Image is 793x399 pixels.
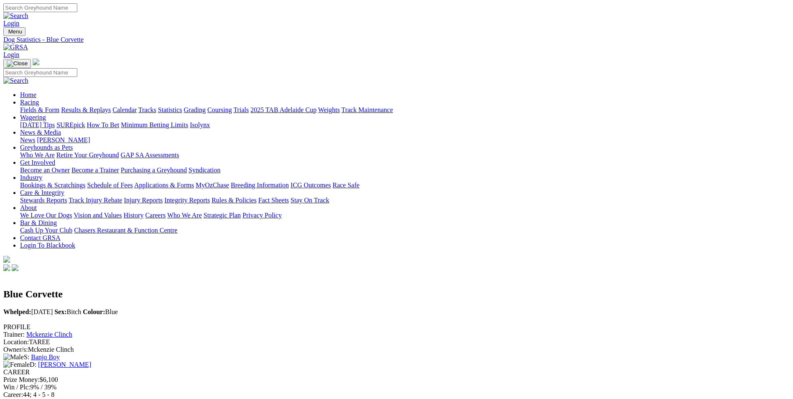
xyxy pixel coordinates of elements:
button: Toggle navigation [3,27,25,36]
a: Chasers Restaurant & Function Centre [74,227,177,234]
a: Who We Are [167,212,202,219]
div: CAREER [3,368,790,376]
a: Integrity Reports [164,197,210,204]
a: Race Safe [332,182,359,189]
div: News & Media [20,136,790,144]
a: Grading [184,106,206,113]
a: Coursing [207,106,232,113]
span: S: [3,353,29,361]
span: Trainer: [3,331,25,338]
button: Toggle navigation [3,59,31,68]
div: Get Involved [20,166,790,174]
a: Fact Sheets [258,197,289,204]
a: Privacy Policy [242,212,282,219]
img: GRSA [3,43,28,51]
a: Schedule of Fees [87,182,133,189]
a: Bookings & Scratchings [20,182,85,189]
a: Stay On Track [291,197,329,204]
a: Banjo Boy [31,353,60,361]
a: Industry [20,174,42,181]
a: Dog Statistics - Blue Corvette [3,36,790,43]
b: Colour: [83,308,105,315]
div: Mckenzie Clinch [3,346,790,353]
a: Stewards Reports [20,197,67,204]
div: Greyhounds as Pets [20,151,790,159]
div: TAREE [3,338,790,346]
a: Strategic Plan [204,212,241,219]
img: logo-grsa-white.png [3,256,10,263]
a: Fields & Form [20,106,59,113]
a: [PERSON_NAME] [37,136,90,143]
a: We Love Our Dogs [20,212,72,219]
a: Weights [318,106,340,113]
a: Greyhounds as Pets [20,144,73,151]
a: About [20,204,37,211]
span: Menu [8,28,22,35]
a: Home [20,91,36,98]
a: ICG Outcomes [291,182,331,189]
b: Sex: [54,308,66,315]
a: Care & Integrity [20,189,64,196]
div: $6,100 [3,376,790,384]
img: logo-grsa-white.png [33,59,39,65]
a: Track Injury Rebate [69,197,122,204]
a: Mckenzie Clinch [26,331,72,338]
a: Tracks [138,106,156,113]
a: [PERSON_NAME] [38,361,91,368]
img: Search [3,12,28,20]
a: 2025 TAB Adelaide Cup [250,106,316,113]
img: Male [3,353,24,361]
span: Blue [83,308,118,315]
a: News [20,136,35,143]
a: Calendar [112,106,137,113]
a: Become a Trainer [71,166,119,174]
div: PROFILE [3,323,790,331]
a: Trials [233,106,249,113]
span: Location: [3,338,29,345]
a: GAP SA Assessments [121,151,179,159]
a: [DATE] Tips [20,121,55,128]
a: Contact GRSA [20,234,60,241]
a: Statistics [158,106,182,113]
a: Track Maintenance [342,106,393,113]
a: Injury Reports [124,197,163,204]
div: 9% / 39% [3,384,790,391]
a: Cash Up Your Club [20,227,72,234]
a: Syndication [189,166,220,174]
a: Wagering [20,114,46,121]
a: Careers [145,212,166,219]
img: facebook.svg [3,264,10,271]
a: Purchasing a Greyhound [121,166,187,174]
span: Owner/s: [3,346,28,353]
a: Racing [20,99,39,106]
a: Login [3,20,19,27]
a: Login [3,51,19,58]
input: Search [3,3,77,12]
span: Prize Money: [3,376,40,383]
span: Win / Plc: [3,384,30,391]
a: News & Media [20,129,61,136]
a: Retire Your Greyhound [56,151,119,159]
div: Care & Integrity [20,197,790,204]
div: Wagering [20,121,790,129]
a: Who We Are [20,151,55,159]
a: SUREpick [56,121,85,128]
a: History [123,212,143,219]
img: Female [3,361,30,368]
span: [DATE] [3,308,53,315]
a: Breeding Information [231,182,289,189]
a: Vision and Values [74,212,122,219]
img: Close [7,60,28,67]
a: Get Involved [20,159,55,166]
img: twitter.svg [12,264,18,271]
div: Bar & Dining [20,227,790,234]
a: Minimum Betting Limits [121,121,188,128]
span: D: [3,361,36,368]
div: About [20,212,790,219]
h2: Blue Corvette [3,289,790,300]
a: Results & Replays [61,106,111,113]
div: Racing [20,106,790,114]
a: Login To Blackbook [20,242,75,249]
a: MyOzChase [196,182,229,189]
